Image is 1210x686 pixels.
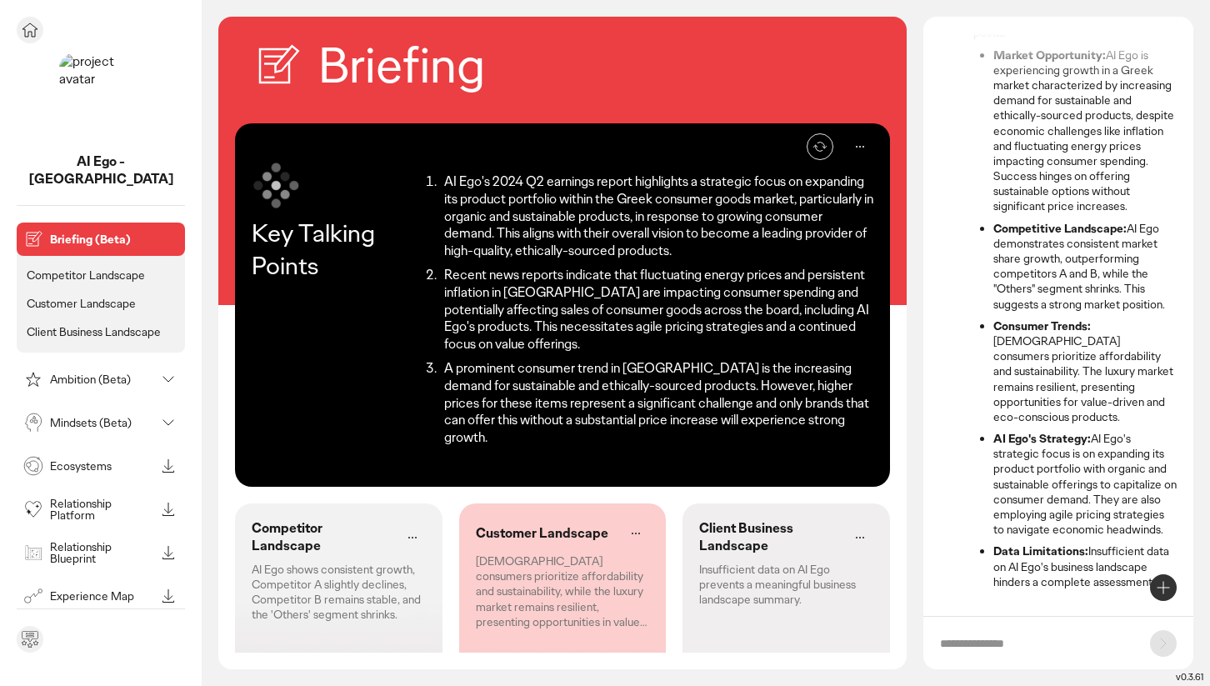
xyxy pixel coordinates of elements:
[993,221,1127,236] strong: Competitive Landscape:
[993,318,1177,424] p: [DEMOGRAPHIC_DATA] consumers prioritize affordability and sustainability. The luxury market remai...
[993,48,1177,214] p: AI Ego is experiencing growth in a Greek market characterized by increasing demand for sustainabl...
[807,133,833,160] button: Refresh
[50,498,155,521] p: Relationship Platform
[252,160,302,210] img: symbol
[993,543,1177,589] p: Insufficient data on AI Ego's business landscape hinders a complete assessment.
[439,267,873,353] li: Recent news reports indicate that fluctuating energy prices and persistent inflation in [GEOGRAPH...
[476,553,650,629] p: [DEMOGRAPHIC_DATA] consumers prioritize affordability and sustainability, while the luxury market...
[27,324,161,339] p: Client Business Landscape
[699,562,873,608] p: Insufficient data on AI Ego prevents a meaningful business landscape summary.
[439,360,873,447] li: A prominent consumer trend in [GEOGRAPHIC_DATA] is the increasing demand for sustainable and ethi...
[50,541,155,564] p: Relationship Blueprint
[59,53,142,137] img: project avatar
[17,153,185,188] p: AI Ego - Greece
[993,318,1091,333] strong: Consumer Trends:
[993,431,1091,446] strong: AI Ego's Strategy:
[50,590,155,602] p: Experience Map
[993,48,1106,63] strong: Market Opportunity:
[50,417,155,428] p: Mindsets (Beta)
[27,268,145,283] p: Competitor Landscape
[252,562,426,623] p: AI Ego shows consistent growth, Competitor A slightly declines, Competitor B remains stable, and ...
[50,460,155,472] p: Ecosystems
[252,520,392,555] p: Competitor Landscape
[17,626,43,653] div: Send feedback
[318,33,485,98] h2: Briefing
[476,525,608,543] p: Customer Landscape
[993,431,1177,537] p: AI Ego's strategic focus is on expanding its product portfolio with organic and sustainable offer...
[252,217,417,282] p: Key Talking Points
[993,221,1177,312] p: AI Ego demonstrates consistent market share growth, outperforming competitors A and B, while the ...
[50,373,155,385] p: Ambition (Beta)
[993,543,1088,558] strong: Data Limitations:
[50,233,178,245] p: Briefing (Beta)
[27,296,136,311] p: Customer Landscape
[699,520,840,555] p: Client Business Landscape
[439,173,873,260] li: AI Ego's 2024 Q2 earnings report highlights a strategic focus on expanding its product portfolio ...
